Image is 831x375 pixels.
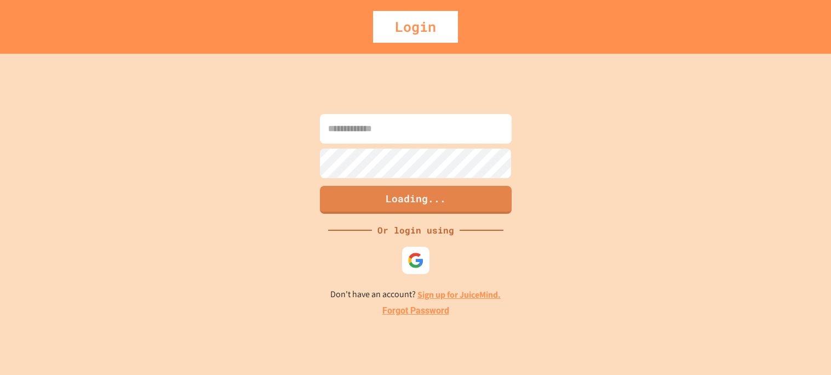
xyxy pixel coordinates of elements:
[382,304,449,317] a: Forgot Password
[417,289,501,300] a: Sign up for JuiceMind.
[373,11,458,43] div: Login
[320,186,512,214] button: Loading...
[408,252,424,269] img: google-icon.svg
[372,224,460,237] div: Or login using
[330,288,501,302] p: Don't have an account?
